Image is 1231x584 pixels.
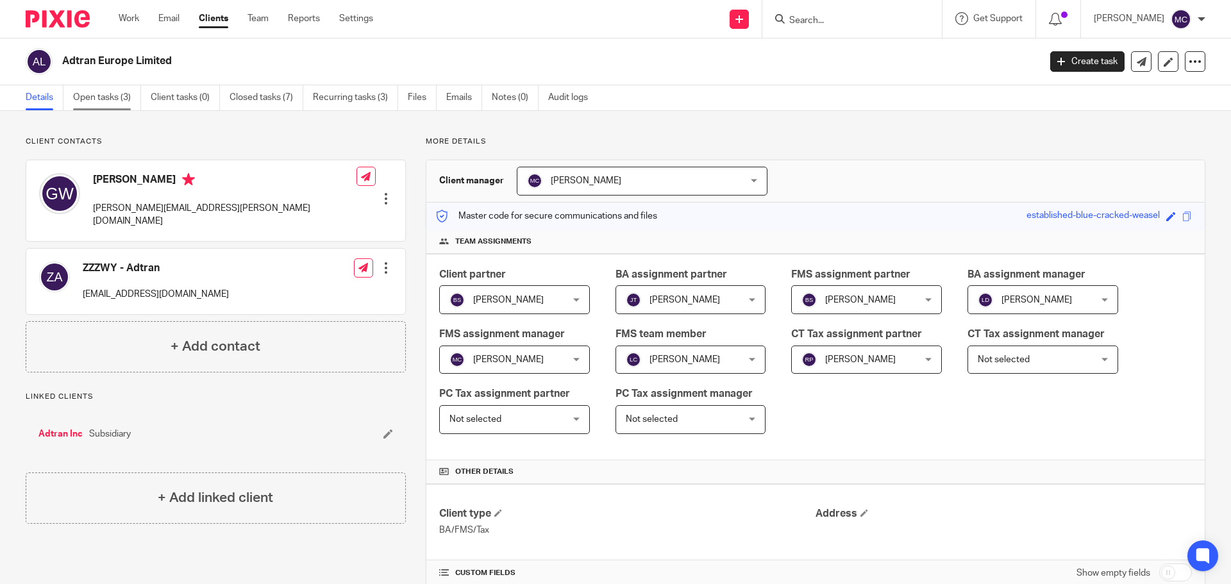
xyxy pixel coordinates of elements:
a: Settings [339,12,373,25]
h4: ZZZWY - Adtran [83,262,229,275]
img: svg%3E [1171,9,1191,29]
span: FMS team member [615,329,707,339]
h4: [PERSON_NAME] [93,173,356,189]
a: Create task [1050,51,1125,72]
span: [PERSON_NAME] [649,355,720,364]
span: CT Tax assignment manager [967,329,1105,339]
span: PC Tax assignment manager [615,388,753,399]
span: CT Tax assignment partner [791,329,922,339]
span: BA assignment partner [615,269,727,279]
img: svg%3E [39,173,80,214]
div: established-blue-cracked-weasel [1026,209,1160,224]
a: Recurring tasks (3) [313,85,398,110]
i: Primary [182,173,195,186]
img: svg%3E [978,292,993,308]
img: svg%3E [626,352,641,367]
h4: + Add linked client [158,488,273,508]
span: Not selected [626,415,678,424]
a: Files [408,85,437,110]
img: svg%3E [626,292,641,308]
span: [PERSON_NAME] [1001,296,1072,305]
p: Client contacts [26,137,406,147]
img: svg%3E [801,292,817,308]
p: BA/FMS/Tax [439,524,816,537]
a: Client tasks (0) [151,85,220,110]
a: Reports [288,12,320,25]
label: Show empty fields [1076,567,1150,580]
span: PC Tax assignment partner [439,388,570,399]
p: [EMAIL_ADDRESS][DOMAIN_NAME] [83,288,229,301]
img: svg%3E [39,262,70,292]
span: [PERSON_NAME] [473,296,544,305]
h4: Client type [439,507,816,521]
p: [PERSON_NAME] [1094,12,1164,25]
span: Client partner [439,269,506,279]
span: [PERSON_NAME] [825,355,896,364]
span: Not selected [449,415,501,424]
span: FMS assignment manager [439,329,565,339]
a: Open tasks (3) [73,85,141,110]
a: Notes (0) [492,85,539,110]
p: Master code for secure communications and files [436,210,657,222]
span: Team assignments [455,237,532,247]
h4: + Add contact [171,337,260,356]
a: Adtran Inc [38,428,83,440]
span: [PERSON_NAME] [473,355,544,364]
img: Pixie [26,10,90,28]
img: svg%3E [449,352,465,367]
span: Subsidiary [89,428,131,440]
a: Clients [199,12,228,25]
a: Team [247,12,269,25]
a: Emails [446,85,482,110]
h4: Address [816,507,1192,521]
img: svg%3E [527,173,542,188]
img: svg%3E [449,292,465,308]
a: Email [158,12,180,25]
img: svg%3E [26,48,53,75]
span: BA assignment manager [967,269,1085,279]
span: FMS assignment partner [791,269,910,279]
h4: CUSTOM FIELDS [439,568,816,578]
span: Get Support [973,14,1023,23]
span: Not selected [978,355,1030,364]
h2: Adtran Europe Limited [62,54,837,68]
p: [PERSON_NAME][EMAIL_ADDRESS][PERSON_NAME][DOMAIN_NAME] [93,202,356,228]
span: [PERSON_NAME] [825,296,896,305]
p: More details [426,137,1205,147]
a: Audit logs [548,85,598,110]
a: Work [119,12,139,25]
span: [PERSON_NAME] [551,176,621,185]
img: svg%3E [801,352,817,367]
a: Closed tasks (7) [230,85,303,110]
p: Linked clients [26,392,406,402]
a: Details [26,85,63,110]
input: Search [788,15,903,27]
span: [PERSON_NAME] [649,296,720,305]
h3: Client manager [439,174,504,187]
span: Other details [455,467,514,477]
